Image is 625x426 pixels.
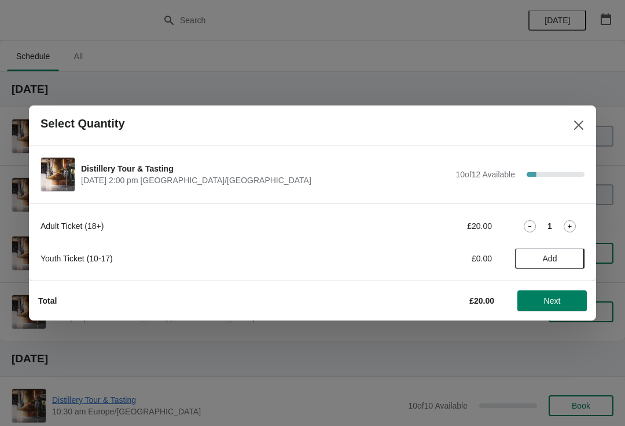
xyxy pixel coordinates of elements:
h2: Select Quantity [41,117,125,130]
div: £20.00 [385,220,492,232]
button: Close [568,115,589,136]
span: 10 of 12 Available [455,170,515,179]
span: [DATE] 2:00 pm [GEOGRAPHIC_DATA]/[GEOGRAPHIC_DATA] [81,174,450,186]
button: Next [517,290,587,311]
span: Next [544,296,561,305]
strong: Total [38,296,57,305]
strong: 1 [547,220,552,232]
strong: £20.00 [469,296,494,305]
div: Adult Ticket (18+) [41,220,362,232]
div: £0.00 [385,253,492,264]
div: Youth Ticket (10-17) [41,253,362,264]
img: Distillery Tour & Tasting | | September 23 | 2:00 pm Europe/London [41,158,75,191]
span: Distillery Tour & Tasting [81,163,450,174]
button: Add [515,248,584,269]
span: Add [543,254,557,263]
